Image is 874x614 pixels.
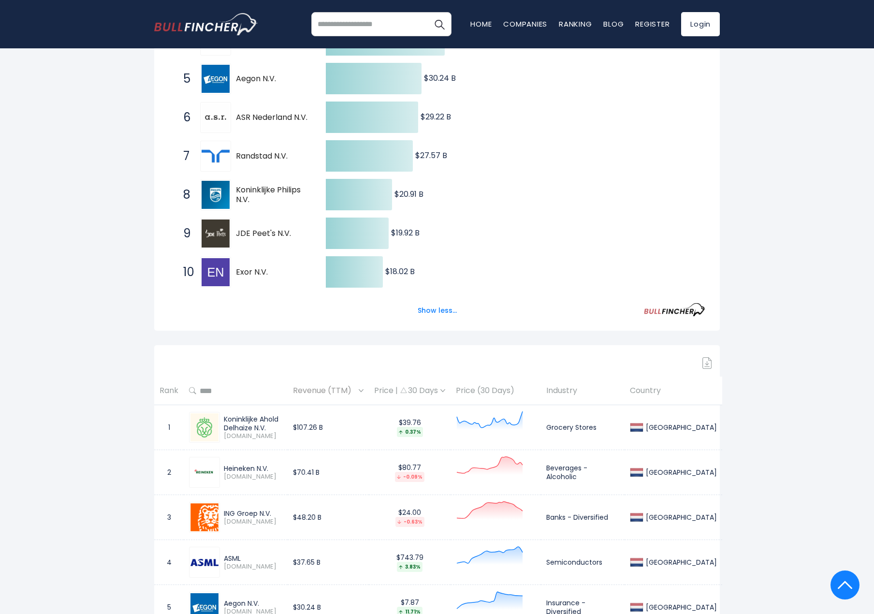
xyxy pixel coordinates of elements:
a: Ranking [559,19,592,29]
span: Revenue (TTM) [293,383,356,398]
span: Randstad N.V. [236,151,309,161]
span: 6 [178,109,188,126]
img: Koninklijke Philips N.V. [202,181,230,209]
span: 8 [178,187,188,203]
text: $19.92 B [391,227,420,238]
img: HEIA.AS.png [190,463,218,482]
text: $30.24 B [424,73,456,84]
div: Price | 30 Days [374,386,445,396]
text: $18.02 B [385,266,415,277]
td: 3 [154,495,184,540]
a: Go to homepage [154,13,258,35]
div: [GEOGRAPHIC_DATA] [643,423,717,432]
td: Banks - Diversified [541,495,625,540]
span: [DOMAIN_NAME] [224,563,282,571]
img: ASR Nederland N.V. [202,103,230,132]
span: JDE Peet's N.V. [236,229,309,239]
button: Search [427,12,452,36]
td: 4 [154,540,184,585]
img: JDE Peet's N.V. [202,219,230,248]
div: [GEOGRAPHIC_DATA] [643,558,717,567]
td: Grocery Stores [541,405,625,450]
td: 2 [154,450,184,495]
div: Aegon N.V. [224,599,282,608]
img: INGA.AS.png [190,503,218,531]
text: $27.57 B [415,150,447,161]
td: $70.41 B [288,450,369,495]
span: [DOMAIN_NAME] [224,473,282,481]
th: Price (30 Days) [451,377,541,405]
td: $37.65 B [288,540,369,585]
div: [GEOGRAPHIC_DATA] [643,603,717,612]
a: Companies [503,19,547,29]
div: -0.09% [395,472,424,482]
td: Beverages - Alcoholic [541,450,625,495]
span: Exor N.V. [236,267,309,278]
div: Heineken N.V. [224,464,282,473]
div: [GEOGRAPHIC_DATA] [643,468,717,477]
span: 5 [178,71,188,87]
span: 10 [178,264,188,280]
td: Semiconductors [541,540,625,585]
img: Aegon N.V. [202,65,230,93]
a: Blog [603,19,624,29]
div: $743.79 [374,553,445,572]
td: $107.26 B [288,405,369,450]
div: Koninklijke Ahold Delhaize N.V. [224,415,282,432]
span: [DOMAIN_NAME] [224,518,282,526]
th: Rank [154,377,184,405]
div: $39.76 [374,418,445,437]
div: ASML [224,554,282,563]
a: Home [470,19,492,29]
button: Show less... [412,303,463,319]
td: $48.20 B [288,495,369,540]
div: 3.83% [397,562,422,572]
span: 7 [178,148,188,164]
a: Register [635,19,670,29]
a: Login [681,12,720,36]
div: $24.00 [374,508,445,527]
th: Industry [541,377,625,405]
td: 1 [154,405,184,450]
span: ASR Nederland N.V. [236,113,309,123]
text: $20.91 B [394,189,423,200]
img: bullfincher logo [154,13,258,35]
img: AD.AS.png [190,413,218,441]
div: [GEOGRAPHIC_DATA] [643,513,717,522]
span: 9 [178,225,188,242]
div: -0.63% [395,517,424,527]
th: Country [625,377,722,405]
img: Randstad N.V. [202,142,230,170]
span: Aegon N.V. [236,74,309,84]
img: Exor N.V. [202,258,230,286]
text: $29.22 B [421,111,451,122]
div: ING Groep N.V. [224,509,282,518]
span: [DOMAIN_NAME] [224,432,282,440]
div: $80.77 [374,463,445,482]
span: Koninklijke Philips N.V. [236,185,309,205]
img: ASML.AS.png [190,559,218,567]
div: 0.37% [397,427,423,437]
